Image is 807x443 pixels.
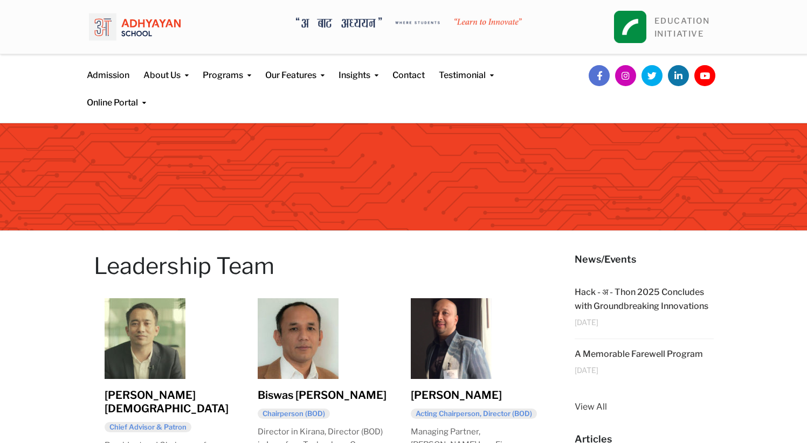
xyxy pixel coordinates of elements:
a: Our Features [265,54,325,82]
a: Testimonial [439,54,494,82]
span: [DATE] [575,366,598,374]
a: Miraj Shrestha [411,333,492,343]
h6: Acting Chairperson, Director (BOD) [411,409,537,419]
h5: News/Events [575,252,714,266]
a: EDUCATIONINITIATIVE [654,16,710,39]
a: Contact [392,54,425,82]
h6: Chairperson (BOD) [258,409,330,419]
a: [PERSON_NAME][DEMOGRAPHIC_DATA] [105,389,229,415]
a: View All [575,400,714,414]
img: A Bata Adhyayan where students learn to Innovate [296,17,522,28]
a: Insights [339,54,378,82]
a: Biswas [PERSON_NAME] [258,389,387,402]
h6: Chief Advisor & Patron [105,422,191,432]
a: About Us [143,54,189,82]
a: Programs [203,54,251,82]
a: Himal Karmacharya [105,333,185,343]
h1: Leadership Team [94,252,554,279]
a: Admission [87,54,129,82]
img: square_leapfrog [614,11,646,43]
a: [PERSON_NAME] [411,389,502,402]
a: Online Portal [87,82,146,109]
a: A Memorable Farewell Program [575,349,703,359]
a: Hack - अ - Thon 2025 Concludes with Groundbreaking Innovations [575,287,708,311]
img: logo [89,8,181,46]
span: [DATE] [575,318,598,326]
a: Biswas Shrestha [258,333,339,343]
